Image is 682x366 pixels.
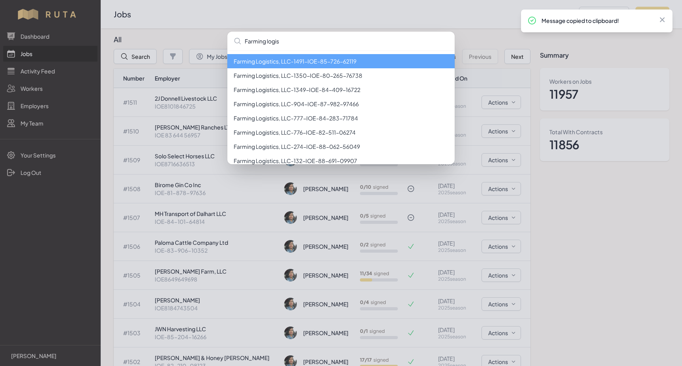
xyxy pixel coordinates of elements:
input: Search... [227,32,455,51]
li: Farming Logistics, LLC - 777 - IOE-84-283-71784 [227,111,455,125]
li: Farming Logistics, LLC - 904 - IOE-87-982-97466 [227,97,455,111]
li: Farming Logistics, LLC - 1349 - IOE-84-409-16722 [227,83,455,97]
p: Message copied to clipboard! [541,17,652,24]
li: Farming Logistics, LLC - 1491 - IOE-85-726-62119 [227,54,455,68]
li: Farming Logistics, LLC - 1350 - IOE-80-265-76738 [227,68,455,83]
li: Farming Logistics, LLC - 132 - IOE-88-691-09907 [227,154,455,168]
li: Farming Logistics, LLC - 274 - IOE-88-062-56049 [227,139,455,154]
li: Farming Logistics, LLC - 776 - IOE-82-511-06274 [227,125,455,139]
